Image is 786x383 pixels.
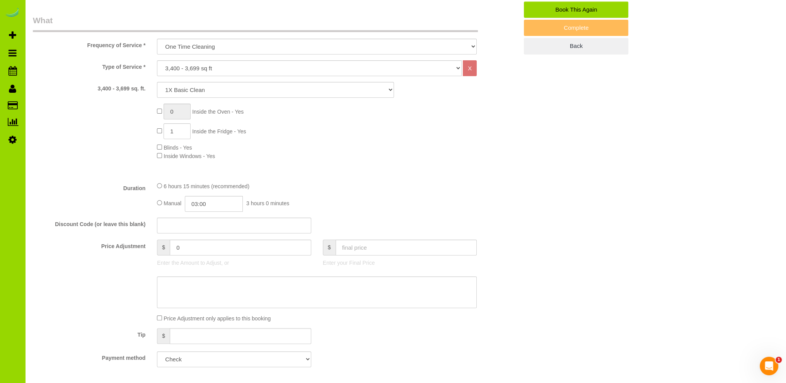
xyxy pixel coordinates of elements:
[157,259,311,267] p: Enter the Amount to Adjust, or
[192,128,246,134] span: Inside the Fridge - Yes
[33,15,478,32] legend: What
[164,145,192,151] span: Blinds - Yes
[323,240,336,255] span: $
[27,328,151,339] label: Tip
[157,328,170,344] span: $
[164,153,215,159] span: Inside Windows - Yes
[323,259,477,267] p: Enter your Final Price
[27,240,151,250] label: Price Adjustment
[27,182,151,192] label: Duration
[524,2,628,18] a: Book This Again
[246,200,289,206] span: 3 hours 0 minutes
[164,200,181,206] span: Manual
[27,82,151,92] label: 3,400 - 3,699 sq. ft.
[760,357,778,375] iframe: Intercom live chat
[27,39,151,49] label: Frequency of Service *
[192,109,244,115] span: Inside the Oven - Yes
[164,315,271,322] span: Price Adjustment only applies to this booking
[27,218,151,228] label: Discount Code (or leave this blank)
[157,240,170,255] span: $
[27,60,151,71] label: Type of Service *
[5,8,20,19] img: Automaid Logo
[524,38,628,54] a: Back
[27,351,151,362] label: Payment method
[336,240,477,255] input: final price
[164,183,249,189] span: 6 hours 15 minutes (recommended)
[776,357,782,363] span: 1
